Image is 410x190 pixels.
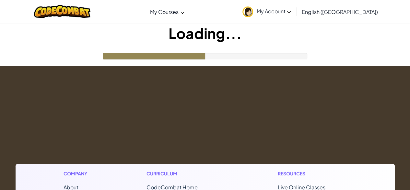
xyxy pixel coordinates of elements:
[256,8,291,15] span: My Account
[301,8,378,15] span: English ([GEOGRAPHIC_DATA])
[146,170,225,177] h1: Curriculum
[0,23,410,43] h1: Loading...
[147,3,188,20] a: My Courses
[34,5,91,18] img: CodeCombat logo
[150,8,179,15] span: My Courses
[278,170,347,177] h1: Resources
[298,3,381,20] a: English ([GEOGRAPHIC_DATA])
[242,6,253,17] img: avatar
[64,170,94,177] h1: Company
[239,1,294,22] a: My Account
